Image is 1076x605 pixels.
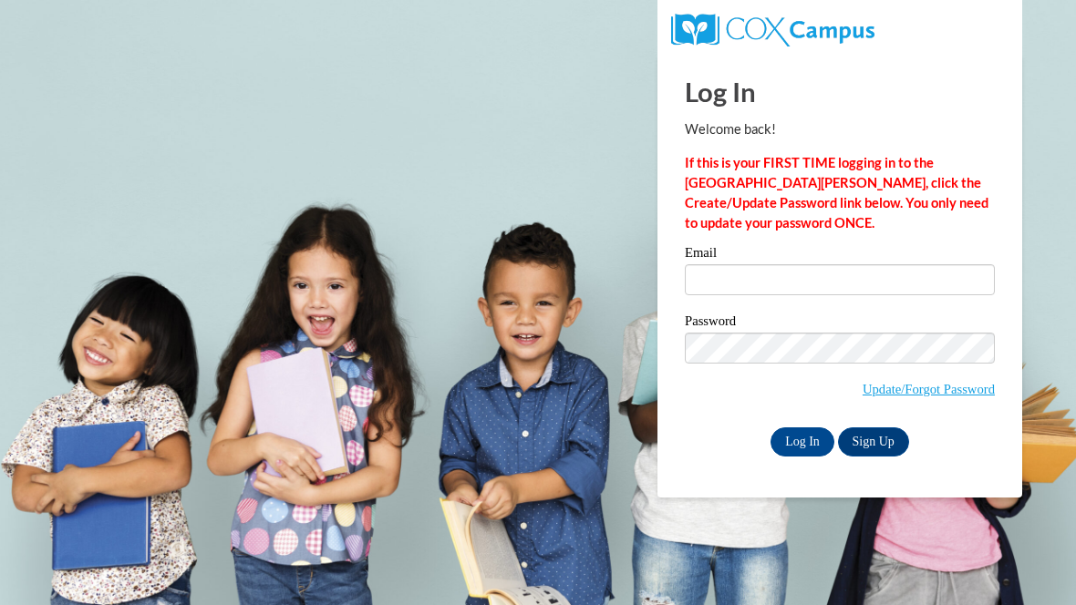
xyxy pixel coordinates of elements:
[685,155,988,231] strong: If this is your FIRST TIME logging in to the [GEOGRAPHIC_DATA][PERSON_NAME], click the Create/Upd...
[685,73,995,110] h1: Log In
[671,14,874,46] img: COX Campus
[685,119,995,139] p: Welcome back!
[863,382,995,396] a: Update/Forgot Password
[838,427,909,456] a: Sign Up
[671,21,874,36] a: COX Campus
[685,314,995,333] label: Password
[771,427,834,456] input: Log In
[685,246,995,264] label: Email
